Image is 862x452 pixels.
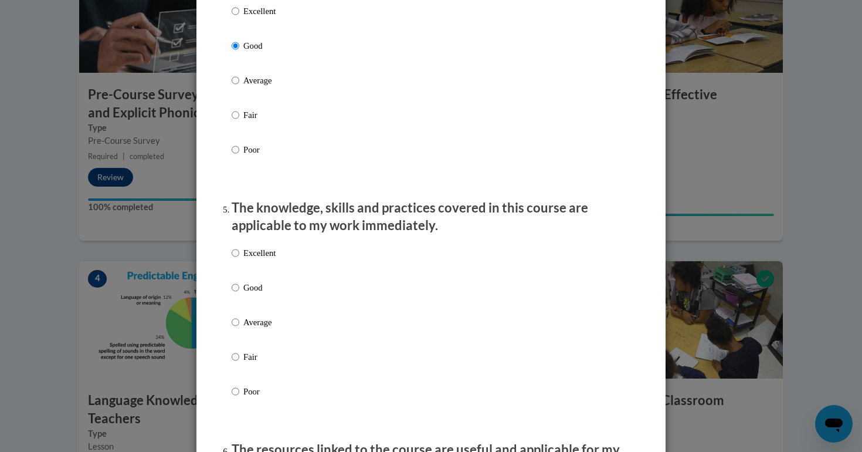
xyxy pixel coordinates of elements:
[243,281,276,294] p: Good
[232,316,239,329] input: Average
[232,74,239,87] input: Average
[243,143,276,156] p: Poor
[243,39,276,52] p: Good
[232,39,239,52] input: Good
[232,247,239,259] input: Excellent
[243,5,276,18] p: Excellent
[232,143,239,156] input: Poor
[243,316,276,329] p: Average
[243,385,276,398] p: Poor
[243,109,276,122] p: Fair
[243,74,276,87] p: Average
[243,247,276,259] p: Excellent
[232,109,239,122] input: Fair
[243,350,276,363] p: Fair
[232,385,239,398] input: Poor
[232,5,239,18] input: Excellent
[232,281,239,294] input: Good
[232,350,239,363] input: Fair
[232,199,630,235] p: The knowledge, skills and practices covered in this course are applicable to my work immediately.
